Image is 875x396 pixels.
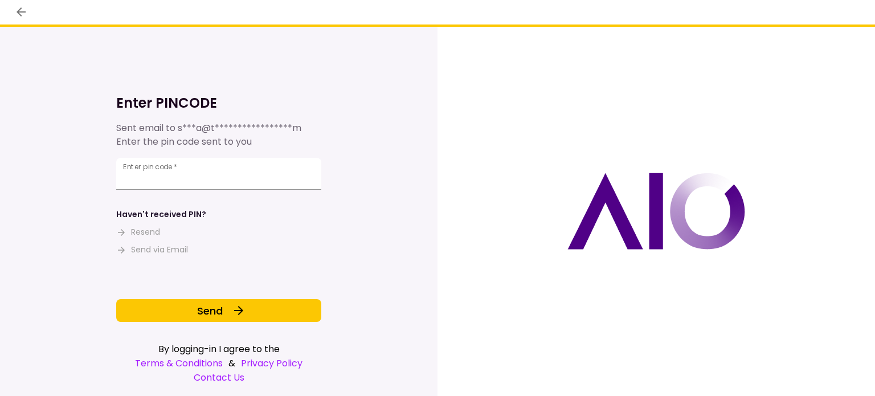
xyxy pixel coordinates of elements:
[116,370,321,385] a: Contact Us
[116,121,321,149] div: Sent email to Enter the pin code sent to you
[116,209,206,221] div: Haven't received PIN?
[11,2,31,22] button: back
[116,299,321,322] button: Send
[135,356,223,370] a: Terms & Conditions
[241,356,302,370] a: Privacy Policy
[567,173,745,250] img: AIO logo
[116,226,160,238] button: Resend
[116,342,321,356] div: By logging-in I agree to the
[116,356,321,370] div: &
[197,303,223,319] span: Send
[123,162,177,172] label: Enter pin code
[116,94,321,112] h1: Enter PINCODE
[116,244,188,256] button: Send via Email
